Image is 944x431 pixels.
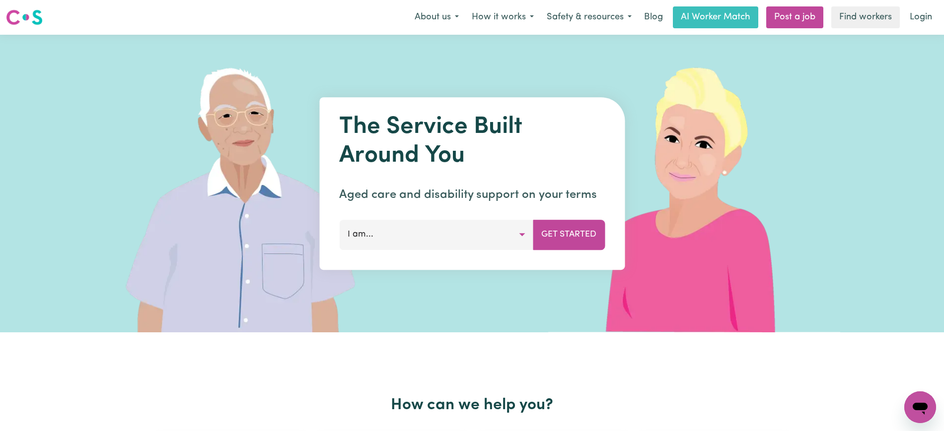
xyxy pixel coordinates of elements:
button: Safety & resources [540,7,638,28]
h1: The Service Built Around You [339,113,605,170]
a: Login [904,6,938,28]
button: About us [408,7,465,28]
button: How it works [465,7,540,28]
img: Careseekers logo [6,8,43,26]
button: Get Started [533,220,605,249]
p: Aged care and disability support on your terms [339,186,605,204]
a: Careseekers logo [6,6,43,29]
a: Blog [638,6,669,28]
a: Find workers [831,6,900,28]
a: Post a job [766,6,823,28]
a: AI Worker Match [673,6,758,28]
h2: How can we help you? [150,396,794,415]
button: I am... [339,220,533,249]
iframe: Button to launch messaging window [904,391,936,423]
